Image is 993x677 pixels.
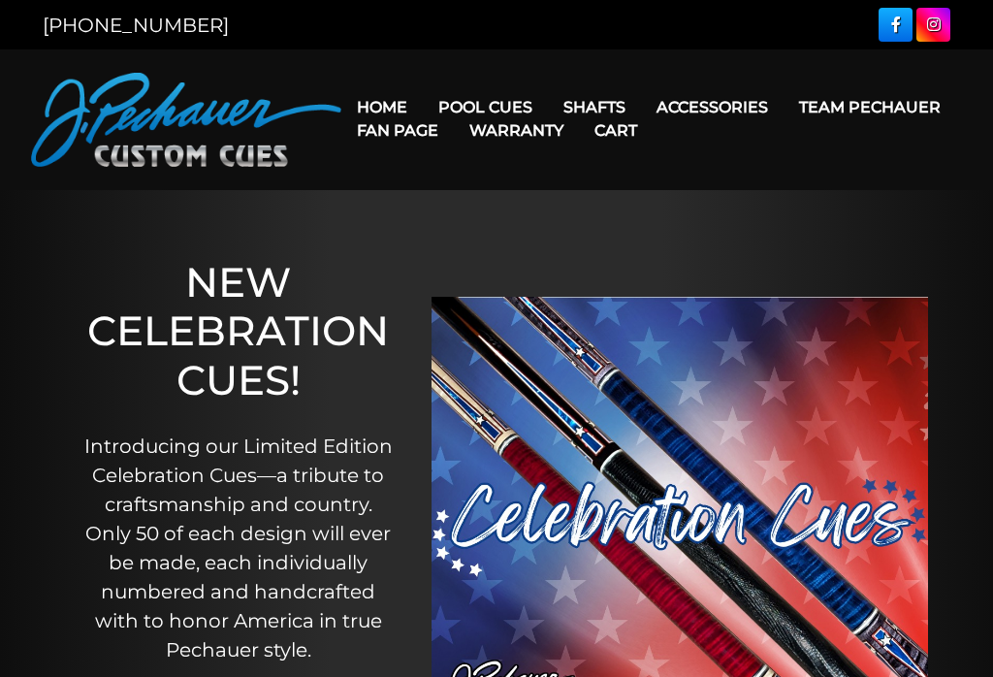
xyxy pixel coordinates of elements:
a: Cart [579,106,653,155]
a: Warranty [454,106,579,155]
a: Home [341,82,423,132]
img: Pechauer Custom Cues [31,73,341,167]
p: Introducing our Limited Edition Celebration Cues—a tribute to craftsmanship and country. Only 50 ... [84,432,393,664]
a: [PHONE_NUMBER] [43,14,229,37]
a: Fan Page [341,106,454,155]
h1: NEW CELEBRATION CUES! [84,258,393,404]
a: Shafts [548,82,641,132]
a: Pool Cues [423,82,548,132]
a: Accessories [641,82,784,132]
a: Team Pechauer [784,82,956,132]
